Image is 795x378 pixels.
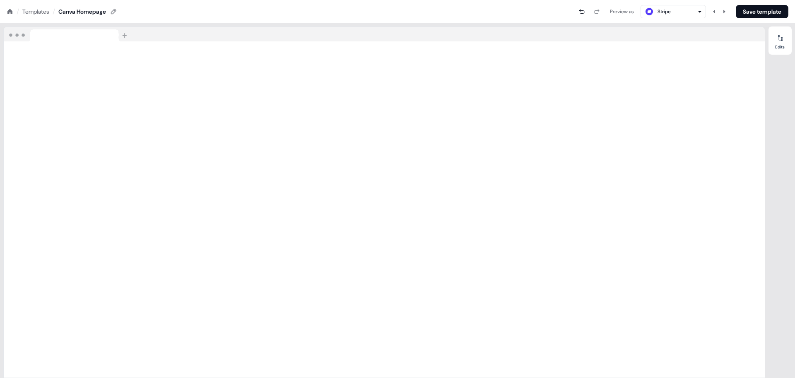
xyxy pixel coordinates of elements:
a: Templates [22,7,49,16]
img: Browser topbar [4,27,131,42]
div: Stripe [658,7,671,16]
button: Save template [736,5,788,18]
button: Stripe [641,5,706,18]
button: Edits [768,31,792,50]
div: Canva Homepage [58,7,106,16]
div: / [17,7,19,16]
div: Preview as [610,7,634,16]
div: / [53,7,55,16]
